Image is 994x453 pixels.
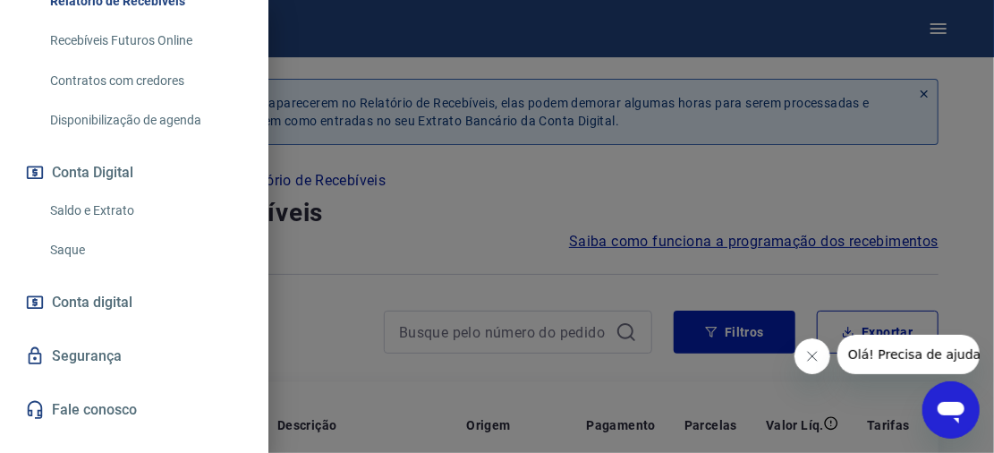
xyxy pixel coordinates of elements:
[21,337,247,376] a: Segurança
[794,338,830,374] iframe: Fechar mensagem
[21,153,247,192] button: Conta Digital
[43,22,247,59] a: Recebíveis Futuros Online
[922,381,980,439] iframe: Botão para abrir a janela de mensagens
[43,232,247,269] a: Saque
[21,283,247,322] a: Conta digital
[43,63,247,99] a: Contratos com credores
[43,102,247,139] a: Disponibilização de agenda
[52,290,132,315] span: Conta digital
[43,192,247,229] a: Saldo e Extrato
[837,335,980,374] iframe: Mensagem da empresa
[11,13,150,27] span: Olá! Precisa de ajuda?
[21,390,247,430] a: Fale conosco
